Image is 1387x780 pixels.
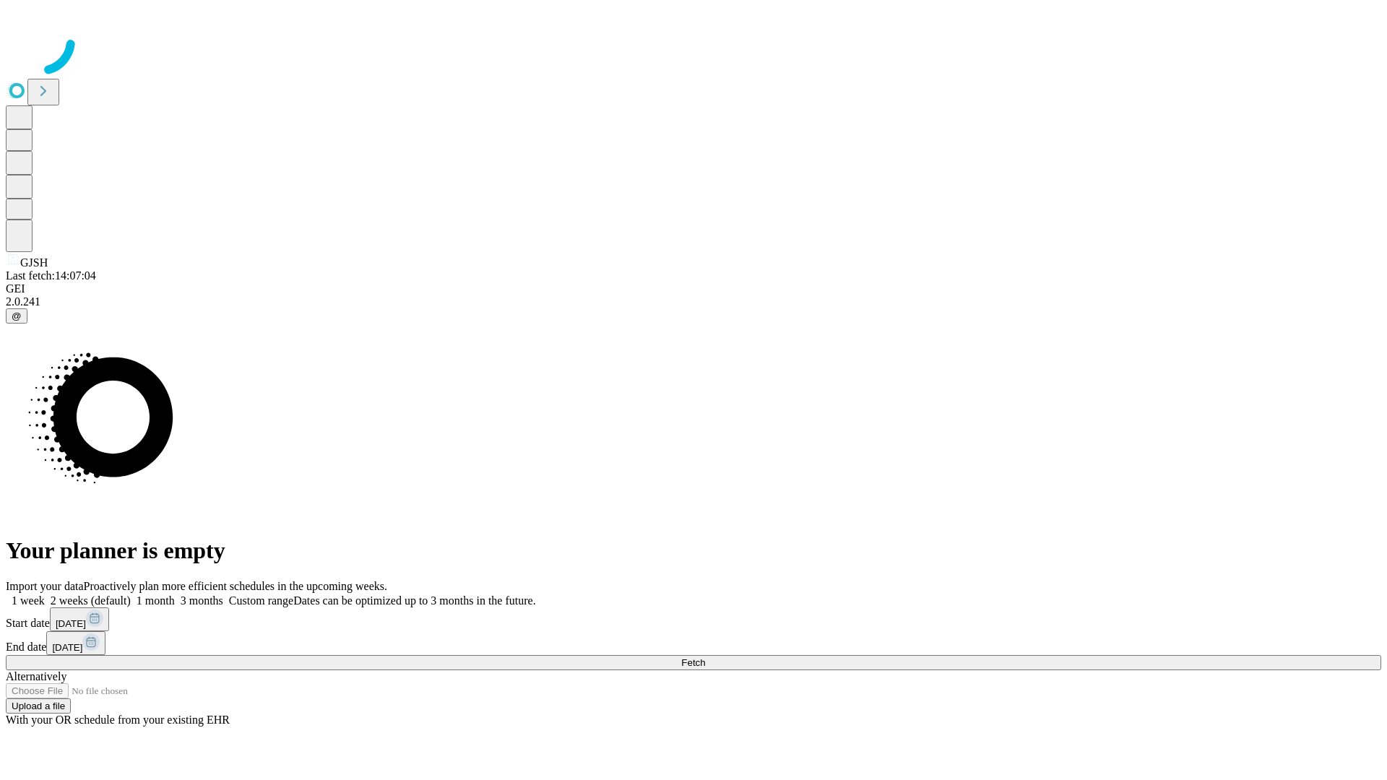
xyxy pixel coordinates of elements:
[52,642,82,653] span: [DATE]
[6,631,1381,655] div: End date
[6,295,1381,308] div: 2.0.241
[51,594,131,607] span: 2 weeks (default)
[181,594,223,607] span: 3 months
[681,657,705,668] span: Fetch
[6,698,71,714] button: Upload a file
[6,282,1381,295] div: GEI
[6,269,96,282] span: Last fetch: 14:07:04
[12,311,22,321] span: @
[6,537,1381,564] h1: Your planner is empty
[56,618,86,629] span: [DATE]
[50,607,109,631] button: [DATE]
[84,580,387,592] span: Proactively plan more efficient schedules in the upcoming weeks.
[6,308,27,324] button: @
[229,594,293,607] span: Custom range
[20,256,48,269] span: GJSH
[6,655,1381,670] button: Fetch
[46,631,105,655] button: [DATE]
[137,594,175,607] span: 1 month
[6,670,66,682] span: Alternatively
[6,714,230,726] span: With your OR schedule from your existing EHR
[12,594,45,607] span: 1 week
[293,594,535,607] span: Dates can be optimized up to 3 months in the future.
[6,580,84,592] span: Import your data
[6,607,1381,631] div: Start date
